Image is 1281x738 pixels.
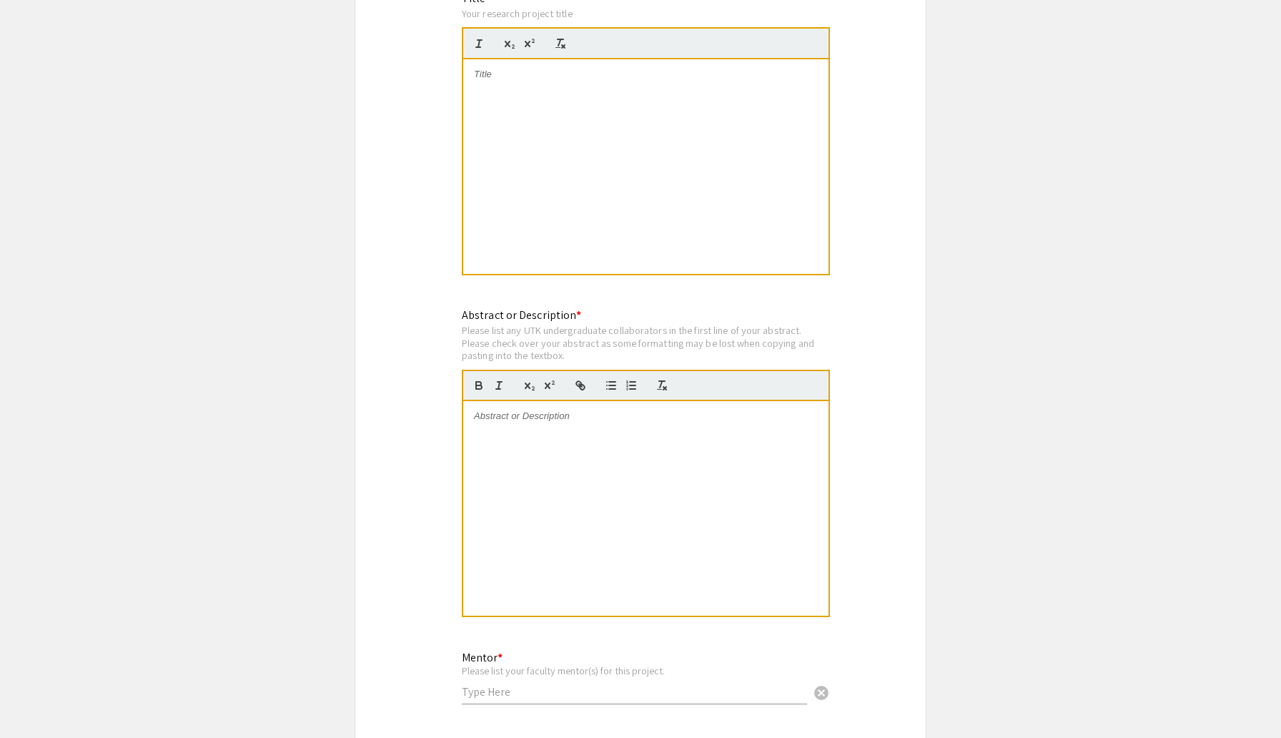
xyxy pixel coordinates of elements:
[462,307,581,323] mat-label: Abstract or Description
[462,7,830,20] div: Your research project title
[462,324,830,362] div: Please list any UTK undergraduate collaborators in the first line of your abstract. Please check ...
[462,664,807,677] div: Please list your faculty mentor(s) for this project.
[807,677,836,706] button: Clear
[11,674,61,727] iframe: Chat
[813,684,830,702] span: cancel
[462,684,807,699] input: Type Here
[462,650,503,665] mat-label: Mentor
